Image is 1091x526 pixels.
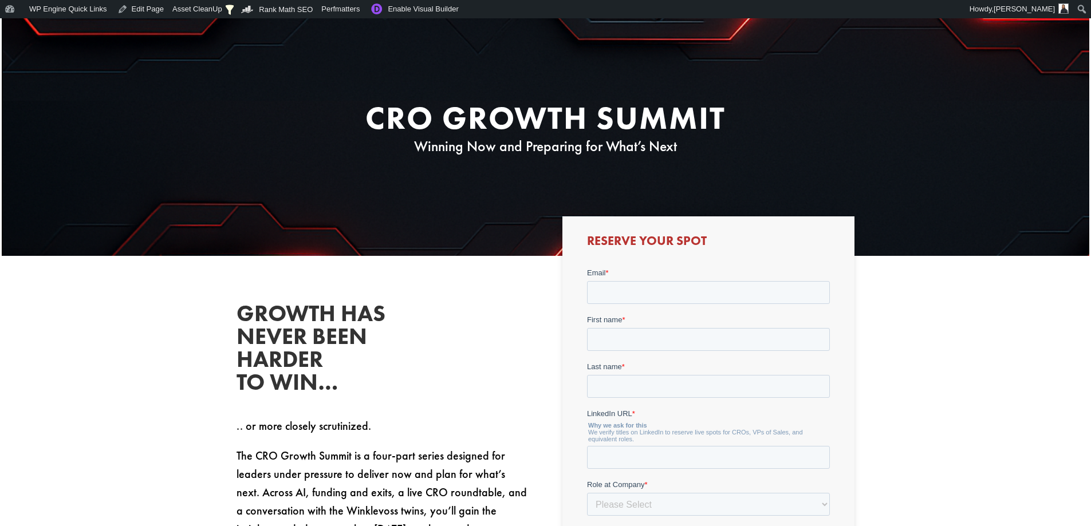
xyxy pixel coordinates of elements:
[44,73,103,81] div: Domain Overview
[114,72,123,81] img: tab_keywords_by_traffic_grey.svg
[587,235,830,253] h3: Reserve Your Spot
[32,18,56,27] div: v 4.0.25
[237,102,855,140] h1: CRO Growth Summit
[18,30,27,39] img: website_grey.svg
[30,30,126,39] div: Domain: [DOMAIN_NAME]
[127,73,193,81] div: Keywords by Traffic
[18,18,27,27] img: logo_orange.svg
[237,302,408,400] h2: Growth has never been harder to win…
[259,5,313,14] span: Rank Math SEO
[31,72,40,81] img: tab_domain_overview_orange.svg
[994,5,1055,13] span: [PERSON_NAME]
[237,140,855,153] p: Winning Now and Preparing for What’s Next
[237,418,371,433] span: .. or more closely scrutinized.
